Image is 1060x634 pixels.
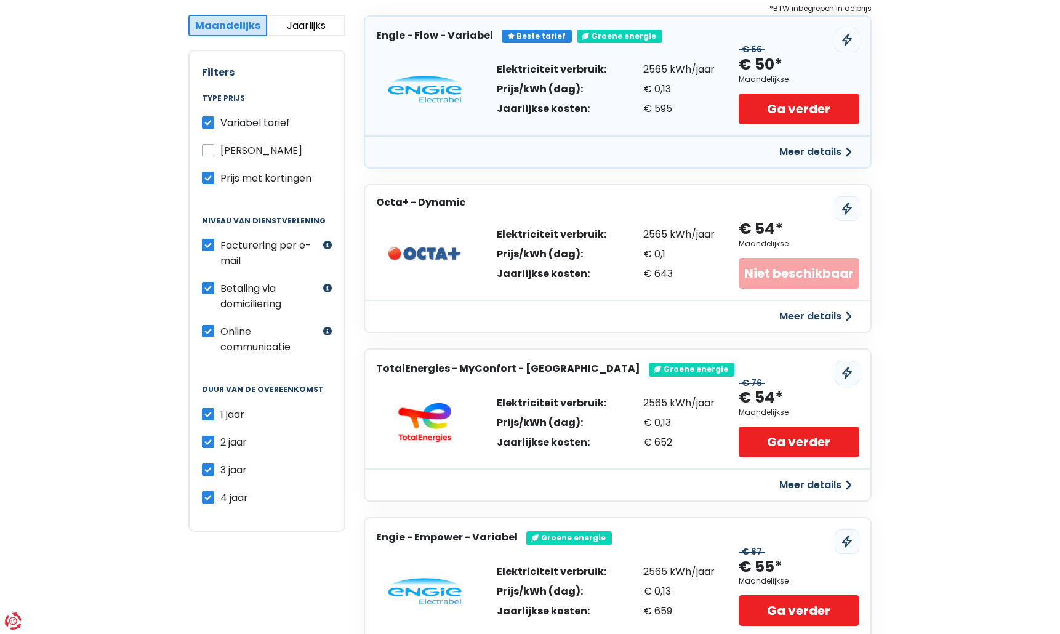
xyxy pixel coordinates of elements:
div: Jaarlijkse kosten: [497,606,606,616]
div: € 76 [739,378,765,388]
span: 4 jaar [220,491,248,505]
div: *BTW inbegrepen in de prijs [364,2,872,15]
div: Prijs/kWh (dag): [497,249,606,259]
div: Prijs/kWh (dag): [497,587,606,596]
div: Maandelijkse [739,577,789,585]
div: Niet beschikbaar [739,258,859,289]
div: € 595 [643,104,715,114]
label: Facturering per e-mail [220,238,320,268]
h2: Filters [202,66,332,78]
div: Elektriciteit verbruik: [497,567,606,577]
div: € 55* [739,557,782,577]
div: € 50* [739,55,782,75]
div: Groene energie [577,30,662,43]
div: Groene energie [649,363,734,376]
span: Prijs met kortingen [220,171,311,185]
div: Jaarlijkse kosten: [497,104,606,114]
div: € 652 [643,438,715,447]
legend: Type prijs [202,94,332,115]
div: Beste tarief [502,30,572,43]
div: Elektriciteit verbruik: [497,65,606,74]
img: TotalEnergies [388,403,462,442]
h3: Engie - Flow - Variabel [376,30,493,41]
div: Prijs/kWh (dag): [497,84,606,94]
div: Maandelijkse [739,239,789,248]
legend: Duur van de overeenkomst [202,385,332,406]
span: 2 jaar [220,435,247,449]
img: Octa [388,247,462,261]
span: [PERSON_NAME] [220,143,302,158]
span: 1 jaar [220,407,244,422]
span: Variabel tarief [220,116,290,130]
span: 3 jaar [220,463,247,477]
div: Elektriciteit verbruik: [497,230,606,239]
div: € 67 [739,547,765,557]
img: Engie [388,578,462,605]
label: Online communicatie [220,324,320,355]
div: Groene energie [526,531,612,545]
div: Maandelijkse [739,408,789,417]
div: € 54* [739,219,783,239]
div: € 66 [739,44,765,55]
div: € 0,13 [643,84,715,94]
div: Jaarlijkse kosten: [497,269,606,279]
div: € 54* [739,388,783,408]
div: Prijs/kWh (dag): [497,418,606,428]
div: Jaarlijkse kosten: [497,438,606,447]
div: 2565 kWh/jaar [643,65,715,74]
div: € 0,1 [643,249,715,259]
button: Meer details [772,474,859,496]
div: € 643 [643,269,715,279]
div: 2565 kWh/jaar [643,398,715,408]
img: Engie [388,76,462,103]
h3: Octa+ - Dynamic [376,196,465,208]
div: Maandelijkse [739,75,789,84]
a: Ga verder [739,427,859,457]
a: Ga verder [739,94,859,124]
button: Maandelijks [188,15,267,36]
button: Meer details [772,305,859,327]
div: € 0,13 [643,587,715,596]
div: 2565 kWh/jaar [643,230,715,239]
div: € 0,13 [643,418,715,428]
a: Ga verder [739,595,859,626]
label: Betaling via domiciliëring [220,281,320,311]
h3: TotalEnergies - MyConfort - [GEOGRAPHIC_DATA] [376,363,640,374]
div: € 659 [643,606,715,616]
button: Jaarlijks [267,15,346,36]
h3: Engie - Empower - Variabel [376,531,518,543]
legend: Niveau van dienstverlening [202,217,332,238]
button: Meer details [772,141,859,163]
div: Elektriciteit verbruik: [497,398,606,408]
div: 2565 kWh/jaar [643,567,715,577]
